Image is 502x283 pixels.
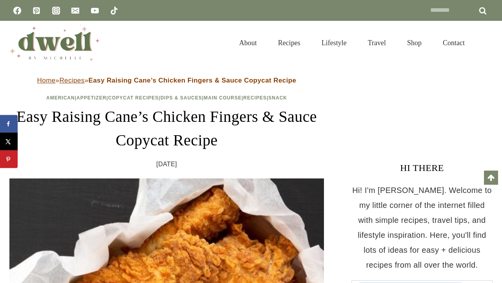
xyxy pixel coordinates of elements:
a: Copycat Recipes [108,95,159,101]
a: Recipes [267,29,311,57]
button: View Search Form [479,36,493,50]
a: Instagram [48,3,64,18]
a: Snack [268,95,287,101]
a: YouTube [87,3,103,18]
span: » » [37,77,296,84]
a: TikTok [106,3,122,18]
h1: Easy Raising Cane’s Chicken Fingers & Sauce Copycat Recipe [9,105,324,152]
a: Dips & Sauces [160,95,202,101]
a: Shop [397,29,432,57]
nav: Primary Navigation [229,29,475,57]
a: Main Course [204,95,242,101]
p: Hi! I'm [PERSON_NAME]. Welcome to my little corner of the internet filled with simple recipes, tr... [351,183,493,272]
a: Facebook [9,3,25,18]
span: | | | | | | [46,95,287,101]
a: Pinterest [29,3,44,18]
h3: HI THERE [351,161,493,175]
a: Travel [357,29,397,57]
a: Recipes [243,95,267,101]
a: Scroll to top [484,171,498,185]
a: Recipes [59,77,84,84]
a: About [229,29,267,57]
a: Home [37,77,56,84]
time: [DATE] [156,158,177,170]
a: Lifestyle [311,29,357,57]
a: American [46,95,75,101]
a: Contact [432,29,475,57]
img: DWELL by michelle [9,25,100,61]
strong: Easy Raising Cane’s Chicken Fingers & Sauce Copycat Recipe [88,77,296,84]
a: Appetizer [76,95,106,101]
a: Email [67,3,83,18]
